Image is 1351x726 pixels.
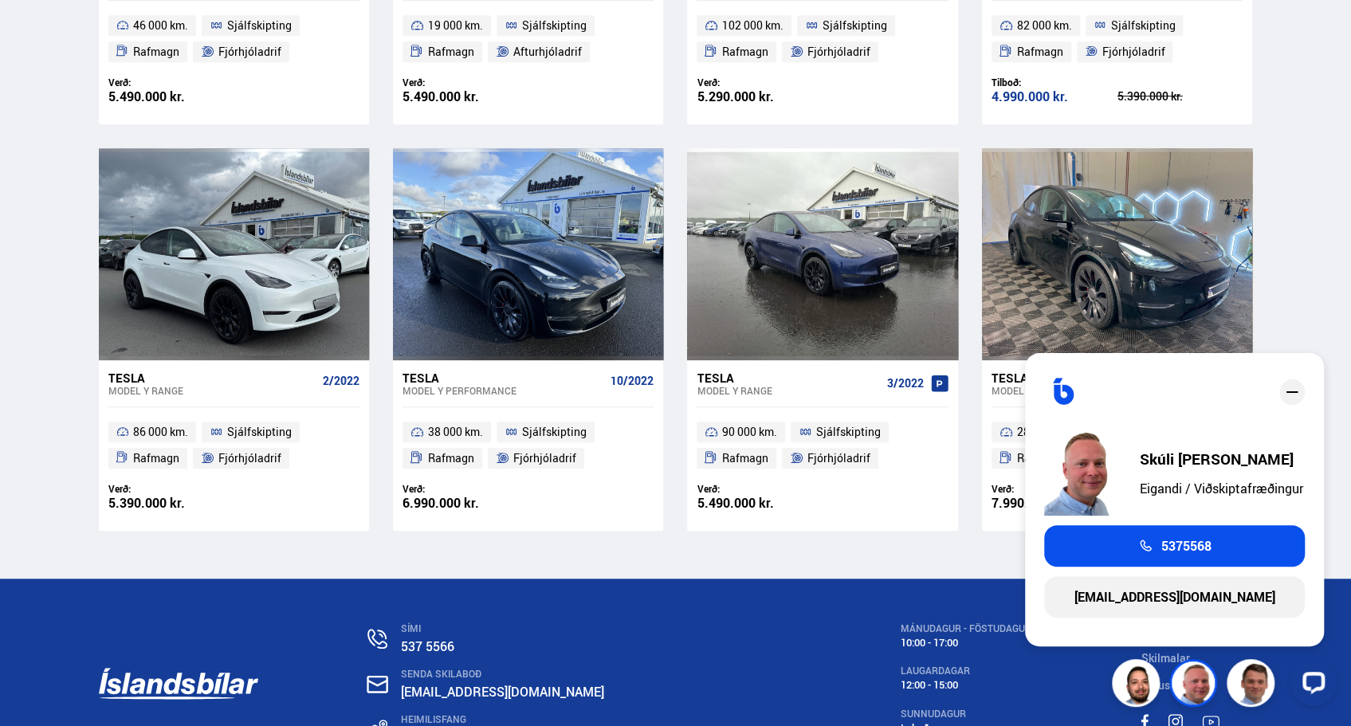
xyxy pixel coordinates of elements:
[1044,525,1305,567] a: 5375568
[1279,379,1305,405] div: close
[1172,661,1219,709] img: siFngHWaQ9KaOqBr.png
[323,375,359,387] span: 2/2022
[722,42,768,61] span: Rafmagn
[1017,16,1072,35] span: 82 000 km.
[722,422,777,441] span: 90 000 km.
[982,360,1252,531] a: Tesla Model Y FSD 9/2022 28 000 km. Sjálfskipting Rafmagn Fjórhjóladrif Verð: 7.990.000 kr.
[367,629,387,649] img: n0V2lOsqF3l1V2iz.svg
[1229,661,1277,709] img: FbJEzSuNWCJXmdc-.webp
[687,360,957,531] a: Tesla Model Y RANGE 3/2022 90 000 km. Sjálfskipting Rafmagn Fjórhjóladrif Verð: 5.490.000 kr.
[1117,91,1243,102] div: 5.390.000 kr.
[227,422,292,441] span: Sjálfskipting
[1161,539,1212,553] span: 5375568
[722,16,784,35] span: 102 000 km.
[697,496,823,510] div: 5.490.000 kr.
[428,42,474,61] span: Rafmagn
[393,360,663,531] a: Tesla Model Y PERFORMANCE 10/2022 38 000 km. Sjálfskipting Rafmagn Fjórhjóladrif Verð: 6.990.000 kr.
[1017,422,1072,441] span: 28 000 km.
[697,385,880,396] div: Model Y RANGE
[697,483,823,495] div: Verð:
[1114,661,1162,709] img: nhp88E3Fdnt1Opn2.png
[901,637,1031,649] div: 10:00 - 17:00
[133,449,179,468] span: Rafmagn
[428,422,483,441] span: 38 000 km.
[1141,650,1189,665] a: Skilmalar
[1140,451,1303,467] div: Skúli [PERSON_NAME]
[901,708,1031,720] div: SUNNUDAGUR
[227,16,292,35] span: Sjálfskipting
[1017,449,1063,468] span: Rafmagn
[807,449,870,468] span: Fjórhjóladrif
[522,422,587,441] span: Sjálfskipting
[401,683,604,700] a: [EMAIL_ADDRESS][DOMAIN_NAME]
[401,714,791,725] div: HEIMILISFANG
[992,385,1200,396] div: Model Y FSD
[992,90,1117,104] div: 4.990.000 kr.
[1102,42,1164,61] span: Fjórhjóladrif
[992,496,1117,510] div: 7.990.000 kr.
[367,675,388,693] img: nHj8e-n-aHgjukTg.svg
[823,16,887,35] span: Sjálfskipting
[403,90,528,104] div: 5.490.000 kr.
[403,77,528,88] div: Verð:
[108,385,316,396] div: Model Y RANGE
[1044,576,1305,618] a: [EMAIL_ADDRESS][DOMAIN_NAME]
[992,77,1117,88] div: Tilboð:
[133,422,188,441] span: 86 000 km.
[133,16,188,35] span: 46 000 km.
[401,623,791,634] div: SÍMI
[522,16,587,35] span: Sjálfskipting
[401,638,454,655] a: 537 5566
[992,483,1117,495] div: Verð:
[901,679,1031,691] div: 12:00 - 15:00
[403,371,604,385] div: Tesla
[1044,427,1124,516] img: siFngHWaQ9KaOqBr.png
[513,42,582,61] span: Afturhjóladrif
[807,42,870,61] span: Fjórhjóladrif
[108,77,234,88] div: Verð:
[722,449,768,468] span: Rafmagn
[1110,16,1175,35] span: Sjálfskipting
[992,371,1200,385] div: Tesla
[428,449,474,468] span: Rafmagn
[218,42,281,61] span: Fjórhjóladrif
[403,385,604,396] div: Model Y PERFORMANCE
[108,496,234,510] div: 5.390.000 kr.
[697,90,823,104] div: 5.290.000 kr.
[611,375,654,387] span: 10/2022
[403,496,528,510] div: 6.990.000 kr.
[1017,42,1063,61] span: Rafmagn
[133,42,179,61] span: Rafmagn
[887,377,924,390] span: 3/2022
[1277,652,1344,719] iframe: LiveChat chat widget
[901,665,1031,677] div: LAUGARDAGAR
[403,483,528,495] div: Verð:
[513,449,576,468] span: Fjórhjóladrif
[697,77,823,88] div: Verð:
[108,90,234,104] div: 5.490.000 kr.
[99,360,369,531] a: Tesla Model Y RANGE 2/2022 86 000 km. Sjálfskipting Rafmagn Fjórhjóladrif Verð: 5.390.000 kr.
[901,623,1031,634] div: MÁNUDAGUR - FÖSTUDAGUR
[1140,481,1303,496] div: Eigandi / Viðskiptafræðingur
[108,371,316,385] div: Tesla
[218,449,281,468] span: Fjórhjóladrif
[697,371,880,385] div: Tesla
[428,16,483,35] span: 19 000 km.
[816,422,881,441] span: Sjálfskipting
[401,669,791,680] div: SENDA SKILABOÐ
[108,483,234,495] div: Verð:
